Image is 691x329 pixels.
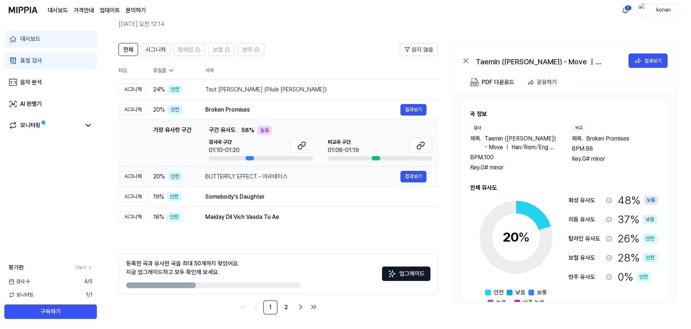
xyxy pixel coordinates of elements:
[141,43,171,56] button: 시그니처
[618,211,657,228] div: 37 %
[84,278,93,285] span: 4 / 5
[20,78,42,87] div: 음악 분석
[168,172,182,181] div: 안전
[470,124,485,131] div: 검사
[469,75,516,90] button: PDF 다운로드
[119,84,147,95] div: 시그니처
[572,144,659,153] div: BPM. 88
[643,253,657,262] div: 안전
[496,298,506,307] span: 높음
[503,228,530,247] div: 20
[123,46,133,54] span: 전체
[74,6,94,15] a: 가격안내
[168,105,182,114] div: 안전
[167,212,181,221] div: 안전
[643,234,657,243] div: 안전
[119,300,438,315] nav: pagination
[20,100,42,108] div: AI 판별기
[205,192,426,201] div: Somebody's Daughter
[618,230,657,247] div: 26 %
[470,134,482,152] span: 제목 .
[618,269,651,285] div: 0 %
[86,291,93,299] span: 1 / 1
[243,46,253,54] span: 반주
[153,67,194,74] div: 표절률
[205,213,426,221] div: Maiday Dil Vich Vasda Tu Ae
[382,273,430,280] a: Sparkles업그레이드
[4,52,97,69] a: 표절 검사
[515,288,525,297] span: 낮음
[619,4,631,16] button: 알림1
[209,138,240,146] span: 검사곡 구간
[146,46,166,54] span: 시그니처
[618,250,657,266] div: 28 %
[649,6,678,14] div: konan
[644,196,658,205] div: 보통
[208,43,235,56] button: 보컬
[568,254,603,262] div: 보컬 유사도
[568,234,603,243] div: 탑라인 유사도
[119,20,638,29] h2: [DATE] 오전 12:14
[568,215,603,224] div: 리듬 유사도
[644,57,662,65] div: 결과보기
[75,264,93,271] a: 더보기
[412,46,433,54] span: 읽지 않음
[126,259,239,277] div: 등록한 곡과 유사한 곡을 최대 50개까지 찾았어요. 지금 업그레이드하고 모두 확인해 보세요.
[639,3,647,17] img: profile
[572,124,586,131] div: 비교
[568,196,603,205] div: 화성 유사도
[213,46,223,54] span: 보컬
[524,75,563,90] button: 공유하기
[279,300,293,315] a: 2
[518,229,530,245] span: %
[482,78,514,87] div: PDF 다운로드
[537,78,557,87] div: 공유하기
[257,126,272,135] div: 높음
[209,146,240,155] div: 01:10-01:20
[400,104,426,116] a: 결과보기
[250,301,262,313] a: Go to previous page
[263,300,278,315] a: 1
[382,267,430,281] button: 업그레이드
[537,288,547,297] span: 보통
[119,104,147,115] div: 시그니처
[205,85,426,94] div: Tout [PERSON_NAME] (Pilule [PERSON_NAME])
[119,171,147,182] div: 시그니처
[453,94,676,302] a: 곡 정보검사제목.Taemin ([PERSON_NAME]) - Move ｜ Han⧸Rom⧸Eng ｜ Color Coded LyrBPM.100Key.G# minor비교제목.Bro...
[205,172,400,181] div: BUTTERFLY EFFECT - 아르테미스
[173,43,205,56] button: 탑라인
[153,126,192,160] div: 가장 유사한 구간
[400,171,426,182] button: 결과보기
[470,78,479,87] img: PDF Download
[48,6,68,15] a: 대시보드
[241,126,254,135] span: 58 %
[485,134,557,152] span: Taemin ([PERSON_NAME]) - Move ｜ Han⧸Rom⧸Eng ｜ Color Coded Lyr
[628,53,668,68] button: 결과보기
[494,288,504,297] span: 안전
[168,85,182,94] div: 안전
[237,301,249,313] a: Go to first page
[523,298,545,307] span: 아주 높음
[209,126,236,135] span: 구간 유사도
[388,269,396,278] img: Sparkles
[572,134,583,143] span: 제목 .
[153,105,165,114] span: 20 %
[4,74,97,91] a: 음악 분석
[153,85,165,94] span: 24 %
[20,56,42,65] div: 표절 검사
[470,110,659,118] h2: 곡 정보
[153,172,165,181] span: 20 %
[119,62,147,79] th: 타입
[4,30,97,48] a: 대시보드
[476,56,621,65] div: Taemin ([PERSON_NAME]) - Move ｜ Han⧸Rom⧸Eng ｜ Color Coded Lyr
[470,163,557,172] div: Key. G# minor
[119,43,138,56] button: 전체
[153,192,164,201] span: 19 %
[205,105,400,114] div: Broken Promises
[119,211,147,222] div: 시그니처
[470,153,557,162] div: BPM. 100
[4,304,97,319] button: 구독하기
[586,134,629,143] span: Broken Promises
